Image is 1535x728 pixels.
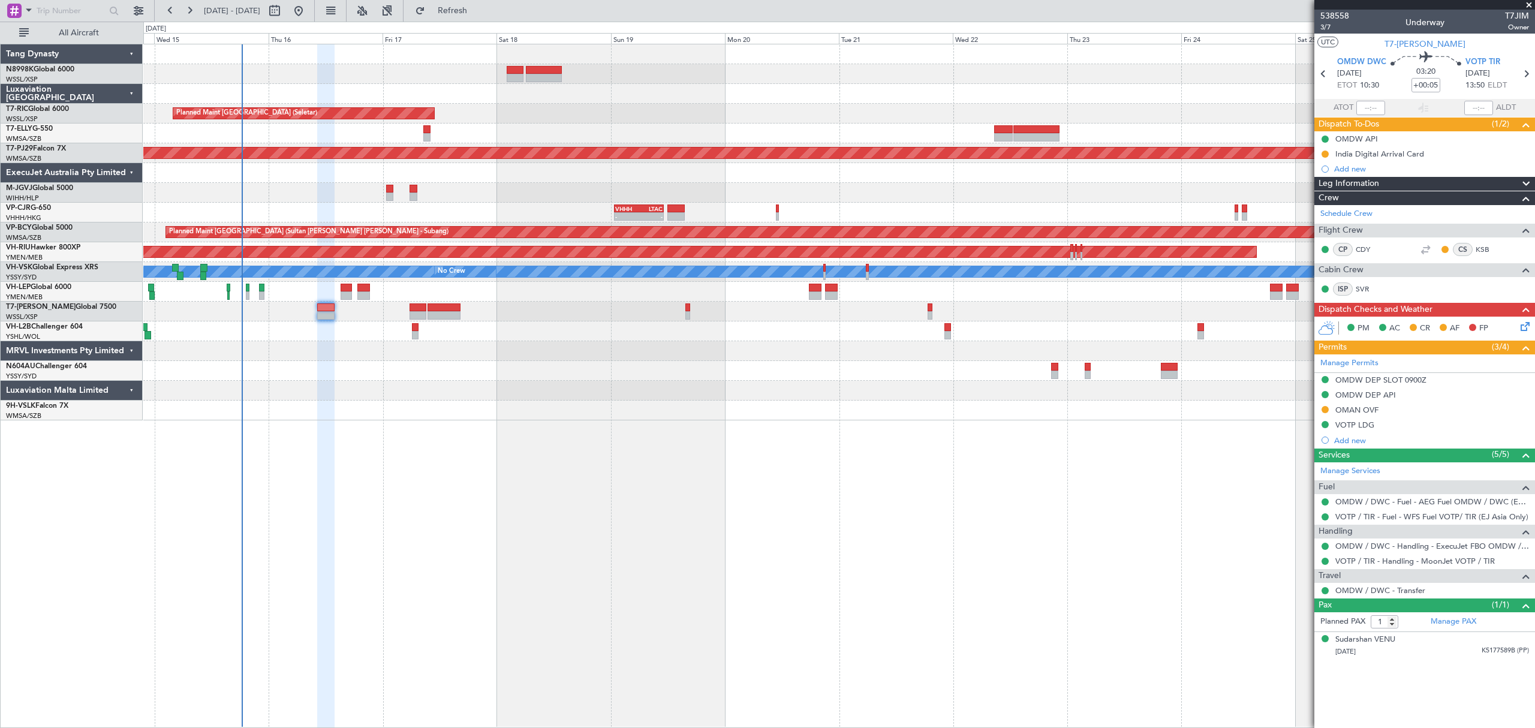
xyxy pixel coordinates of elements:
[6,145,66,152] a: T7-PJ29Falcon 7X
[1181,33,1295,44] div: Fri 24
[6,312,38,321] a: WSSL/XSP
[1334,102,1353,114] span: ATOT
[1389,323,1400,335] span: AC
[1335,134,1378,144] div: OMDW API
[1334,435,1529,446] div: Add new
[1335,556,1495,566] a: VOTP / TIR - Handling - MoonJet VOTP / TIR
[6,244,31,251] span: VH-RIU
[204,5,260,16] span: [DATE] - [DATE]
[6,224,32,231] span: VP-BCY
[1319,449,1350,462] span: Services
[6,194,39,203] a: WIHH/HLP
[1295,33,1409,44] div: Sat 25
[1476,244,1503,255] a: KSB
[6,66,74,73] a: N8998KGlobal 6000
[1405,16,1444,29] div: Underway
[1335,647,1356,656] span: [DATE]
[1067,33,1181,44] div: Thu 23
[1335,634,1395,646] div: Sudarshan VENU
[1450,323,1459,335] span: AF
[1319,118,1379,131] span: Dispatch To-Dos
[1335,512,1528,522] a: VOTP / TIR - Fuel - WFS Fuel VOTP/ TIR (EJ Asia Only)
[6,363,87,370] a: N604AUChallenger 604
[615,205,639,212] div: VHHH
[1496,102,1516,114] span: ALDT
[6,66,34,73] span: N8998K
[6,284,31,291] span: VH-LEP
[1356,101,1385,115] input: --:--
[154,33,268,44] div: Wed 15
[6,273,37,282] a: YSSY/SYD
[1416,66,1435,78] span: 03:20
[1337,80,1357,92] span: ETOT
[6,293,43,302] a: YMEN/MEB
[6,75,38,84] a: WSSL/XSP
[169,223,449,241] div: Planned Maint [GEOGRAPHIC_DATA] (Sultan [PERSON_NAME] [PERSON_NAME] - Subang)
[6,363,35,370] span: N604AU
[496,33,610,44] div: Sat 18
[13,23,130,43] button: All Aircraft
[1319,263,1364,277] span: Cabin Crew
[1320,357,1379,369] a: Manage Permits
[6,332,40,341] a: YSHL/WOL
[1505,10,1529,22] span: T7JIM
[1492,598,1509,611] span: (1/1)
[1333,243,1353,256] div: CP
[6,106,69,113] a: T7-RICGlobal 6000
[1319,341,1347,354] span: Permits
[6,402,35,410] span: 9H-VSLK
[1337,56,1386,68] span: OMDW DWC
[6,253,43,262] a: YMEN/MEB
[1319,224,1363,237] span: Flight Crew
[1360,80,1379,92] span: 10:30
[1505,22,1529,32] span: Owner
[1482,646,1529,656] span: K5177589B (PP)
[6,411,41,420] a: WMSA/SZB
[1319,480,1335,494] span: Fuel
[611,33,725,44] div: Sun 19
[1320,10,1349,22] span: 538558
[639,213,663,220] div: -
[1335,390,1396,400] div: OMDW DEP API
[1420,323,1430,335] span: CR
[1488,80,1507,92] span: ELDT
[438,263,465,281] div: No Crew
[6,204,51,212] a: VP-CJRG-650
[1335,405,1379,415] div: OMAN OVF
[410,1,481,20] button: Refresh
[6,145,33,152] span: T7-PJ29
[1479,323,1488,335] span: FP
[1465,56,1500,68] span: VOTP TIR
[6,233,41,242] a: WMSA/SZB
[1337,68,1362,80] span: [DATE]
[37,2,106,20] input: Trip Number
[428,7,478,15] span: Refresh
[1465,68,1490,80] span: [DATE]
[6,185,32,192] span: M-JGVJ
[1320,465,1380,477] a: Manage Services
[1319,191,1339,205] span: Crew
[1335,375,1426,385] div: OMDW DEP SLOT 0900Z
[1335,420,1374,430] div: VOTP LDG
[1492,118,1509,130] span: (1/2)
[1465,80,1485,92] span: 13:50
[6,224,73,231] a: VP-BCYGlobal 5000
[6,213,41,222] a: VHHH/HKG
[6,244,80,251] a: VH-RIUHawker 800XP
[725,33,839,44] div: Mon 20
[1319,177,1379,191] span: Leg Information
[1319,525,1353,539] span: Handling
[1319,303,1432,317] span: Dispatch Checks and Weather
[639,205,663,212] div: LTAC
[383,33,496,44] div: Fri 17
[6,134,41,143] a: WMSA/SZB
[839,33,953,44] div: Tue 21
[1356,284,1383,294] a: SVR
[146,24,166,34] div: [DATE]
[6,264,98,271] a: VH-VSKGlobal Express XRS
[1431,616,1476,628] a: Manage PAX
[31,29,127,37] span: All Aircraft
[6,264,32,271] span: VH-VSK
[1333,282,1353,296] div: ISP
[615,213,639,220] div: -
